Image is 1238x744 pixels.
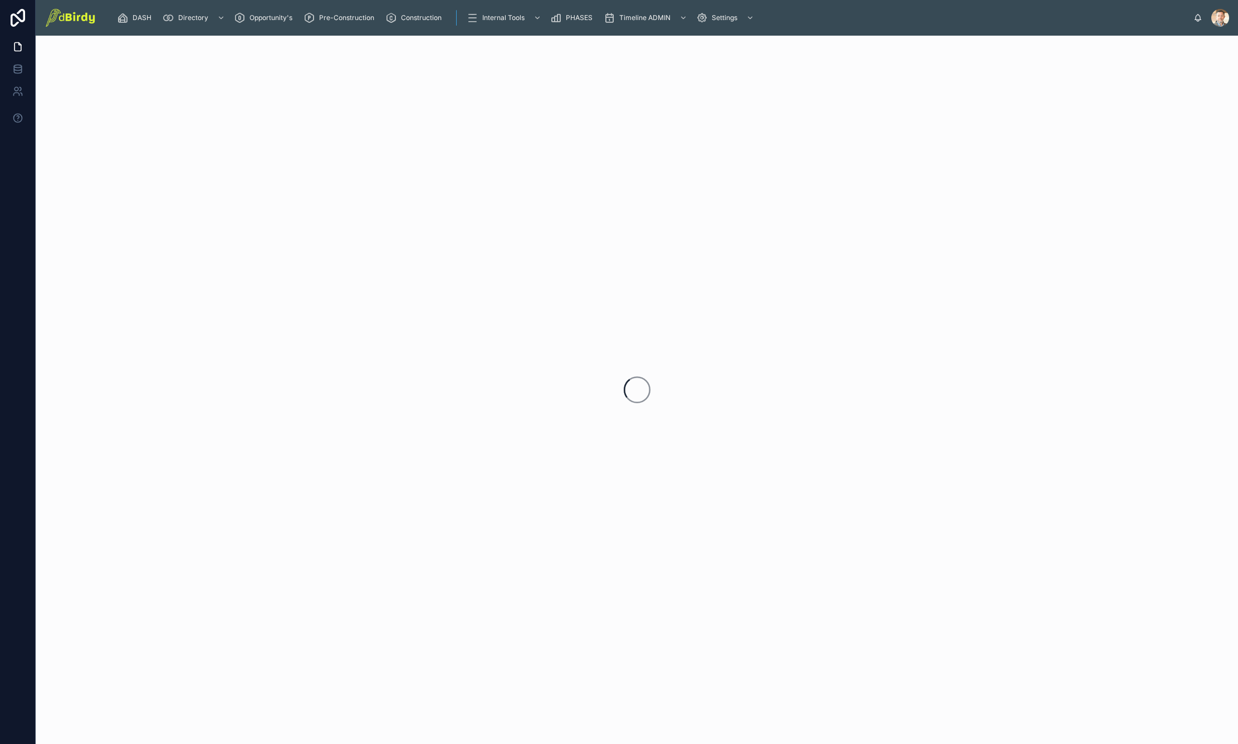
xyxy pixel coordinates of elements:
[693,8,760,28] a: Settings
[619,13,671,22] span: Timeline ADMIN
[109,6,1193,30] div: scrollable content
[319,13,374,22] span: Pre-Construction
[300,8,382,28] a: Pre-Construction
[463,8,547,28] a: Internal Tools
[178,13,208,22] span: Directory
[712,13,737,22] span: Settings
[566,13,593,22] span: PHASES
[482,13,525,22] span: Internal Tools
[401,13,442,22] span: Construction
[547,8,600,28] a: PHASES
[382,8,449,28] a: Construction
[159,8,231,28] a: Directory
[114,8,159,28] a: DASH
[45,9,100,27] img: App logo
[133,13,151,22] span: DASH
[249,13,292,22] span: Opportunity's
[600,8,693,28] a: Timeline ADMIN
[231,8,300,28] a: Opportunity's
